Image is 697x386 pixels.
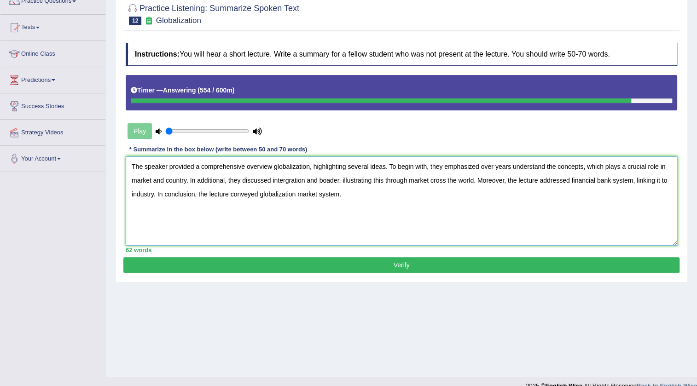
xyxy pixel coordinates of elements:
button: Verify [123,257,680,273]
a: Strategy Videos [0,120,105,143]
a: Your Account [0,146,105,169]
b: 554 / 600m [200,86,232,94]
b: Instructions: [135,50,180,58]
div: * Summarize in the box below (write between 50 and 70 words) [126,145,311,154]
span: 12 [129,17,141,25]
h4: You will hear a short lecture. Write a summary for a fellow student who was not present at the le... [126,43,677,66]
a: Online Class [0,41,105,64]
h2: Practice Listening: Summarize Spoken Text [126,2,299,25]
b: ( [197,86,200,94]
div: 62 words [126,246,677,254]
b: Answering [163,86,196,94]
h5: Timer — [131,87,234,94]
b: ) [232,86,235,94]
a: Tests [0,15,105,38]
a: Success Stories [0,93,105,116]
a: Predictions [0,67,105,90]
small: Globalization [156,16,201,25]
small: Exam occurring question [144,17,153,25]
